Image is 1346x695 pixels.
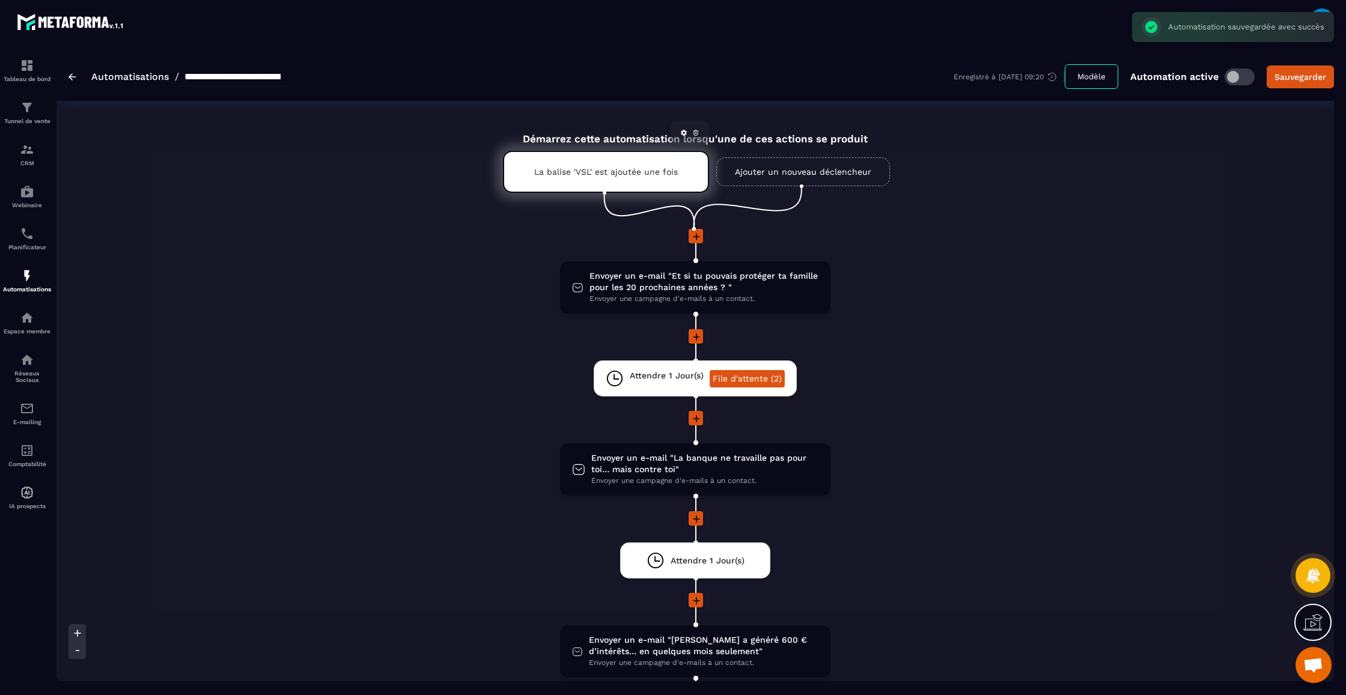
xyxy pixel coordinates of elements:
[716,157,890,186] a: Ajouter un nouveau déclencheur
[1296,647,1332,683] a: Ouvrir le chat
[3,419,51,425] p: E-mailing
[3,328,51,335] p: Espace membre
[589,270,818,293] span: Envoyer un e-mail "Et si tu pouvais protéger ta famille pour les 20 prochaines années ? "
[3,259,51,302] a: automationsautomationsAutomatisations
[3,175,51,217] a: automationsautomationsWebinaire
[1130,71,1219,82] p: Automation active
[630,370,704,381] span: Attendre 1 Jour(s)
[20,353,34,367] img: social-network
[589,293,818,305] span: Envoyer une campagne d'e-mails à un contact.
[3,160,51,166] p: CRM
[20,58,34,73] img: formation
[3,133,51,175] a: formationformationCRM
[589,634,818,657] span: Envoyer un e-mail "[PERSON_NAME] a généré 600 € d’intérêts… en quelques mois seulement"
[591,452,818,475] span: Envoyer un e-mail "La banque ne travaille pas pour toi… mais contre toi"
[175,71,179,82] span: /
[3,461,51,467] p: Comptabilité
[1065,64,1118,89] button: Modèle
[3,503,51,509] p: IA prospects
[69,73,76,80] img: arrow
[534,167,678,177] p: La balise 'VSL' est ajoutée une fois
[3,91,51,133] a: formationformationTunnel de vente
[3,244,51,250] p: Planificateur
[3,302,51,344] a: automationsautomationsEspace membre
[671,555,745,566] span: Attendre 1 Jour(s)
[589,657,818,669] span: Envoyer une campagne d'e-mails à un contact.
[954,71,1065,82] div: Enregistré à
[20,269,34,283] img: automations
[3,434,51,476] a: accountantaccountantComptabilité
[3,49,51,91] a: formationformationTableau de bord
[20,311,34,325] img: automations
[591,475,818,487] span: Envoyer une campagne d'e-mails à un contact.
[20,226,34,241] img: scheduler
[3,392,51,434] a: emailemailE-mailing
[3,217,51,259] a: schedulerschedulerPlanificateur
[473,119,918,145] div: Démarrez cette automatisation lorsqu'une de ces actions se produit
[17,11,125,32] img: logo
[20,184,34,199] img: automations
[1274,71,1326,83] div: Sauvegarder
[3,344,51,392] a: social-networksocial-networkRéseaux Sociaux
[91,71,169,82] a: Automatisations
[20,142,34,157] img: formation
[3,76,51,82] p: Tableau de bord
[20,443,34,458] img: accountant
[1267,65,1334,88] button: Sauvegarder
[20,485,34,500] img: automations
[3,118,51,124] p: Tunnel de vente
[710,370,785,387] a: File d'attente (2)
[3,370,51,383] p: Réseaux Sociaux
[3,202,51,208] p: Webinaire
[20,100,34,115] img: formation
[20,401,34,416] img: email
[3,286,51,293] p: Automatisations
[999,73,1044,81] p: [DATE] 09:20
